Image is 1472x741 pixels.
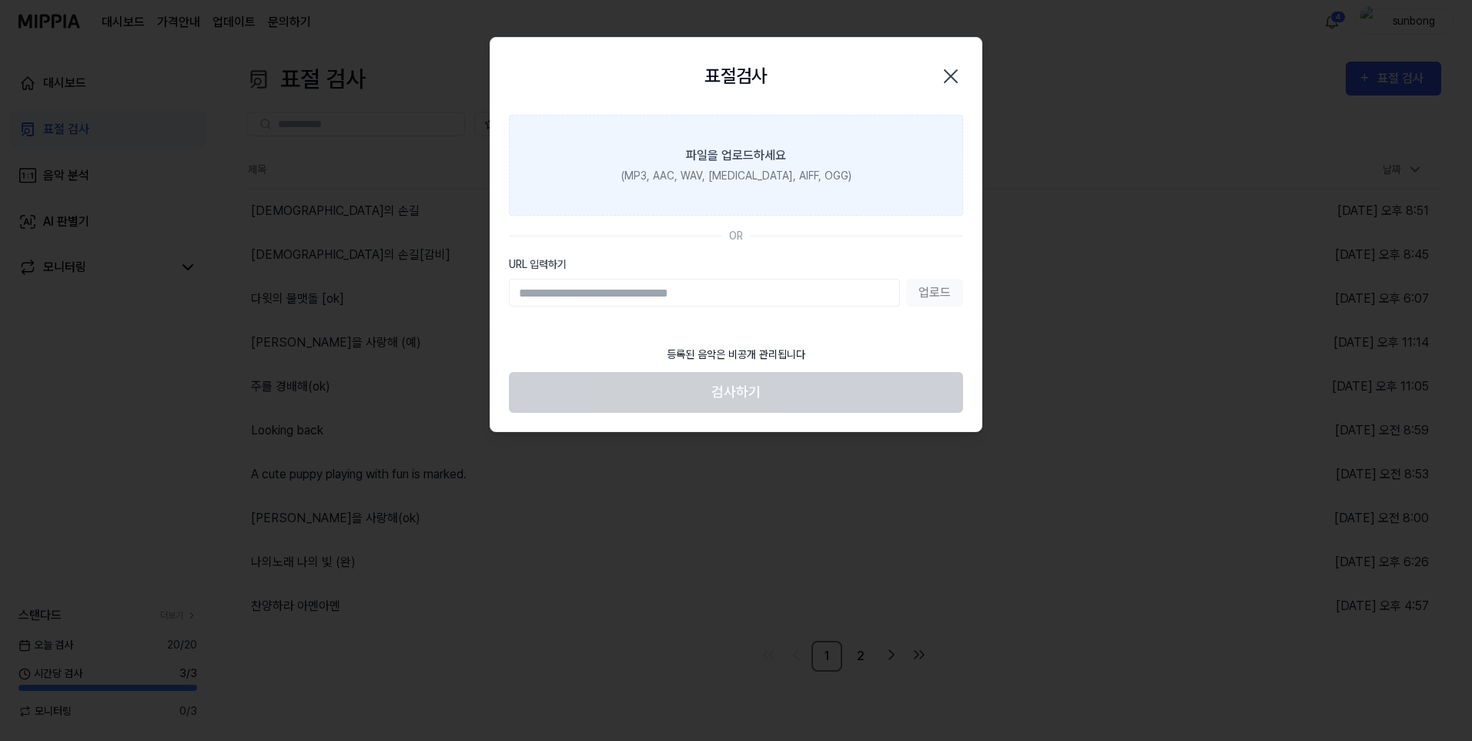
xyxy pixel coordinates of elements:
[657,337,815,372] div: 등록된 음악은 비공개 관리됩니다
[729,228,743,244] div: OR
[509,256,963,273] label: URL 입력하기
[621,168,851,184] div: (MP3, AAC, WAV, [MEDICAL_DATA], AIFF, OGG)
[686,146,786,165] div: 파일을 업로드하세요
[704,62,768,90] h2: 표절검사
